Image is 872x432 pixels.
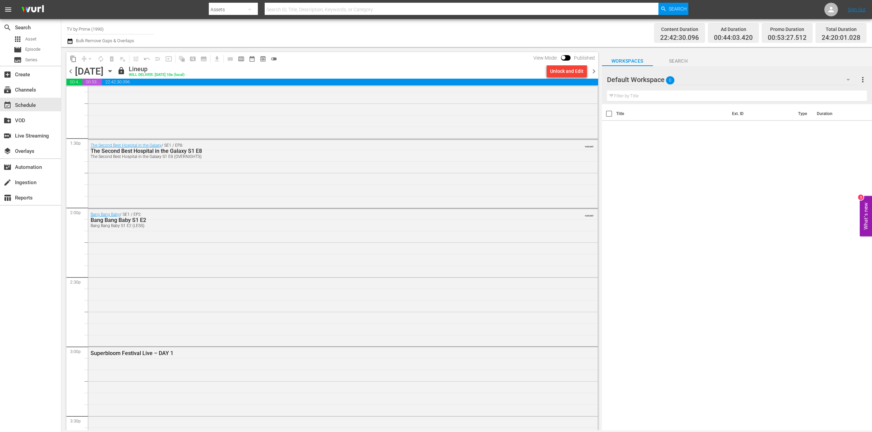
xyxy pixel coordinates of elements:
span: Clear Lineup [117,53,128,64]
span: Series [25,57,37,63]
span: Update Metadata from Key Asset [163,53,174,64]
span: toggle_off [270,55,277,62]
div: Unlock and Edit [550,65,583,77]
img: ans4CAIJ8jUAAAAAAAAAAAAAAAAAAAAAAAAgQb4GAAAAAAAAAAAAAAAAAAAAAAAAJMjXAAAAAAAAAAAAAAAAAAAAAAAAgAT5G... [16,2,49,18]
span: Customize Events [128,52,141,65]
span: Overlays [3,147,12,155]
span: View Mode: [530,55,561,61]
span: Automation [3,163,12,171]
div: The Second Best Hospital in the Galaxy S1 E8 (OVERNIGHTS) [91,154,557,159]
div: Superbloom Festival Live – DAY 1 [91,350,557,356]
span: menu [4,5,12,14]
span: Series [14,56,22,64]
div: Bang Bang Baby S1 E2 (LESS) [91,223,557,228]
span: Search [3,23,12,32]
span: Month Calendar View [247,53,258,64]
span: Create Search Block [187,53,198,64]
span: VARIANT [585,142,594,148]
div: Default Workspace [607,70,857,89]
button: Unlock and Edit [547,65,587,77]
th: Duration [813,104,854,123]
div: WILL DELIVER: [DATE] 10a (local) [129,73,185,77]
span: 00:44:03.420 [66,79,82,85]
a: Bang Bang Baby [91,212,120,217]
span: Revert to Primary Episode [141,53,152,64]
div: / SE1 / EP2: [91,212,557,228]
div: [DATE] [75,66,104,77]
span: Create Series Block [198,53,209,64]
span: Day Calendar View [222,52,236,65]
span: 0 [666,73,674,87]
span: Download as CSV [209,52,222,65]
span: View Backup [258,53,268,64]
span: Week Calendar View [236,53,247,64]
span: Remove Gaps & Overlaps [79,53,95,64]
span: Schedule [3,101,12,109]
th: Title [616,104,728,123]
span: Live Streaming [3,132,12,140]
span: Toggle to switch from Published to Draft view. [561,55,566,60]
span: Episode [25,46,41,53]
span: Select an event to delete [106,53,117,64]
a: The Second Best Hospital in the Galaxy [91,143,161,148]
span: 24 hours Lineup View is OFF [268,53,279,64]
span: Create [3,70,12,79]
span: Channels [3,86,12,94]
span: Copy Lineup [68,53,79,64]
span: Ingestion [3,178,12,187]
span: Workspaces [602,57,653,65]
button: more_vert [859,71,867,88]
span: content_copy [70,55,77,62]
div: Lineup [129,65,185,73]
span: chevron_right [590,67,598,76]
span: Bulk Remove Gaps & Overlaps [75,38,134,43]
div: Ad Duration [714,25,753,34]
div: Bang Bang Baby S1 E2 [91,217,557,223]
th: Type [794,104,813,123]
th: Ext. ID [728,104,794,123]
span: Loop Content [95,53,106,64]
span: Refresh All Search Blocks [174,52,187,65]
span: calendar_view_week_outlined [238,55,245,62]
span: VARIANT [585,211,594,217]
div: Content Duration [660,25,699,34]
span: more_vert [859,76,867,84]
span: lock [117,67,125,75]
span: 00:53:27.512 [768,34,807,42]
button: Search [658,3,688,15]
span: Asset [14,35,22,43]
span: chevron_left [66,67,75,76]
div: Promo Duration [768,25,807,34]
span: Episode [14,46,22,54]
span: Search [669,3,687,15]
span: Asset [25,36,36,43]
span: Search [653,57,704,65]
span: date_range_outlined [249,55,255,62]
span: 00:53:27.512 [82,79,102,85]
span: 00:44:03.420 [714,34,753,42]
div: / SE1 / EP8: [91,143,557,159]
span: Reports [3,194,12,202]
div: Total Duration [822,25,860,34]
span: Fill episodes with ad slates [152,53,163,64]
button: Open Feedback Widget [860,196,872,236]
span: preview_outlined [260,55,266,62]
span: VOD [3,116,12,125]
a: Sign Out [848,7,866,12]
span: 22:42:30.096 [102,79,598,85]
span: Published [571,55,598,61]
span: 22:42:30.096 [660,34,699,42]
span: 24:20:01.028 [822,34,860,42]
div: 3 [858,194,863,200]
div: The Second Best Hospital in the Galaxy S1 E8 [91,148,557,154]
